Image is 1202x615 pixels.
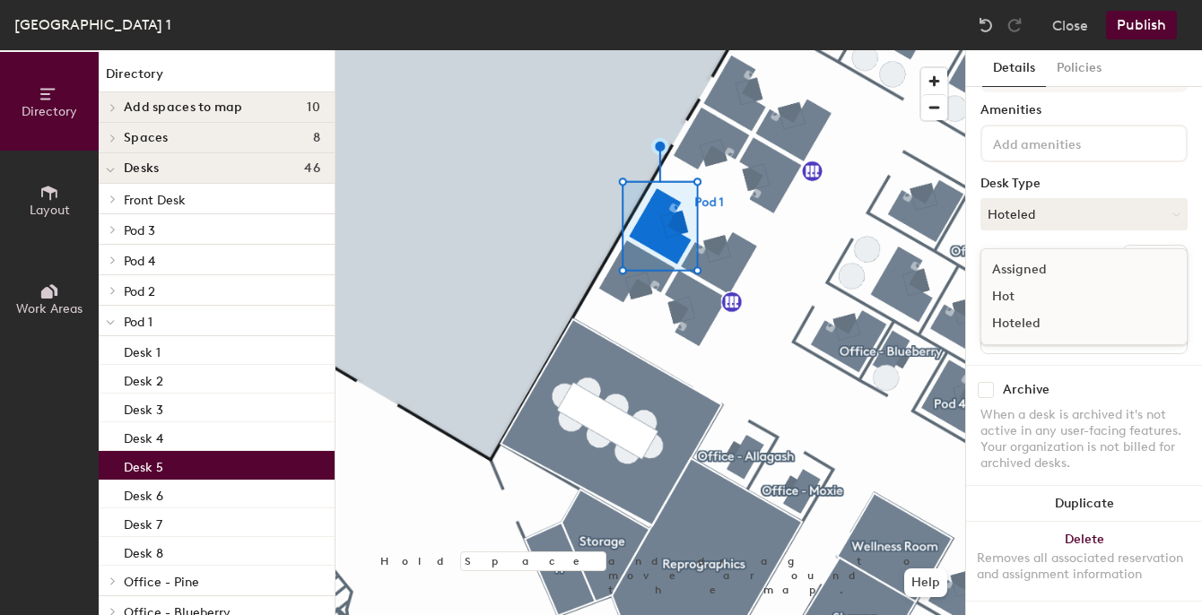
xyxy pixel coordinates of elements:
span: Add spaces to map [124,100,243,115]
p: Desk 3 [124,397,163,418]
span: Work Areas [16,301,83,316]
span: Pod 3 [124,223,155,238]
span: Pod 1 [124,315,152,330]
div: Desk Type [980,177,1188,191]
div: Assigned [981,256,1161,283]
span: Office - Pine [124,575,199,590]
img: Undo [977,16,995,34]
div: Hot [981,283,1161,310]
div: [GEOGRAPHIC_DATA] 1 [14,13,171,36]
h1: Directory [99,65,335,92]
img: Redo [1006,16,1023,34]
span: Layout [30,203,70,218]
p: Desk 4 [124,426,163,446]
p: Desk 5 [124,455,163,475]
button: Policies [1046,50,1112,87]
span: Pod 4 [124,254,155,269]
p: Desk 7 [124,512,162,533]
input: Add amenities [989,132,1151,153]
span: 46 [304,161,320,176]
span: Pod 2 [124,284,155,299]
button: Close [1052,11,1088,39]
span: Directory [22,104,77,119]
p: Desk 2 [124,368,163,389]
div: Hoteled [981,310,1161,337]
span: Spaces [124,131,169,145]
button: DeleteRemoves all associated reservation and assignment information [966,522,1202,601]
button: Help [904,568,947,597]
div: When a desk is archived it's not active in any user-facing features. Your organization is not bil... [980,407,1188,472]
div: Archive [1003,383,1050,397]
button: Hoteled [980,198,1188,230]
p: Desk 6 [124,483,163,504]
button: Publish [1106,11,1177,39]
p: Desk 8 [124,541,163,561]
span: Desks [124,161,159,176]
button: Duplicate [966,486,1202,522]
button: Details [982,50,1046,87]
p: Desk 1 [124,340,161,360]
div: Amenities [980,103,1188,117]
span: 8 [313,131,320,145]
span: 10 [307,100,320,115]
div: Removes all associated reservation and assignment information [977,550,1191,583]
button: Ungroup [1122,245,1188,275]
span: Front Desk [124,193,186,208]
